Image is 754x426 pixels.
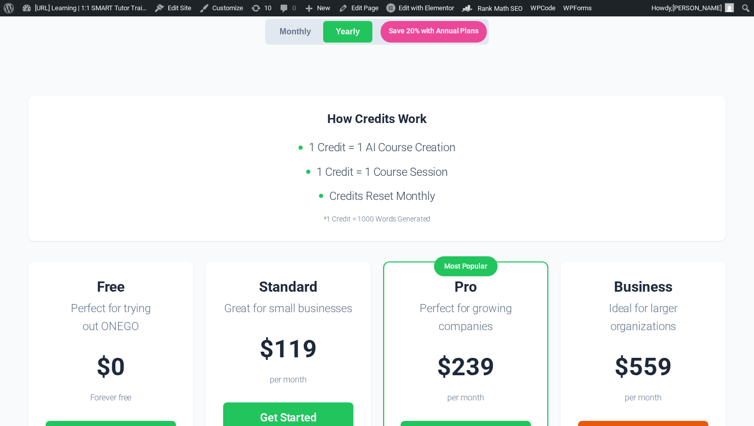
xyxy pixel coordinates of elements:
[329,187,435,205] span: Credits Reset Monthly
[46,299,176,335] p: Perfect for trying out ONEGO
[434,256,498,276] div: Most Popular
[401,279,531,295] h3: Pro
[381,21,487,43] span: Save 20% with Annual Plans
[672,4,722,12] span: [PERSON_NAME]
[223,330,353,369] div: $119
[401,299,531,335] p: Perfect for growing companies
[46,391,176,404] div: Forever free
[316,163,448,181] span: 1 Credit = 1 Course Session
[223,373,353,387] div: per month
[578,279,708,295] h3: Business
[45,213,709,225] div: *1 Credit = 1000 Words Generated
[223,299,353,317] p: Great for small businesses
[323,21,372,43] button: Yearly
[401,348,531,387] div: $239
[309,138,455,156] span: 1 Credit = 1 AI Course Creation
[399,4,454,12] span: Edit with Elementor
[46,348,176,387] div: $0
[578,348,708,387] div: $559
[478,5,523,12] span: Rank Math SEO
[46,279,176,295] h3: Free
[401,391,531,404] div: per month
[45,112,709,126] h3: How Credits Work
[267,21,323,43] button: Monthly
[223,279,353,295] h3: Standard
[578,391,708,404] div: per month
[578,299,708,335] p: Ideal for larger organizations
